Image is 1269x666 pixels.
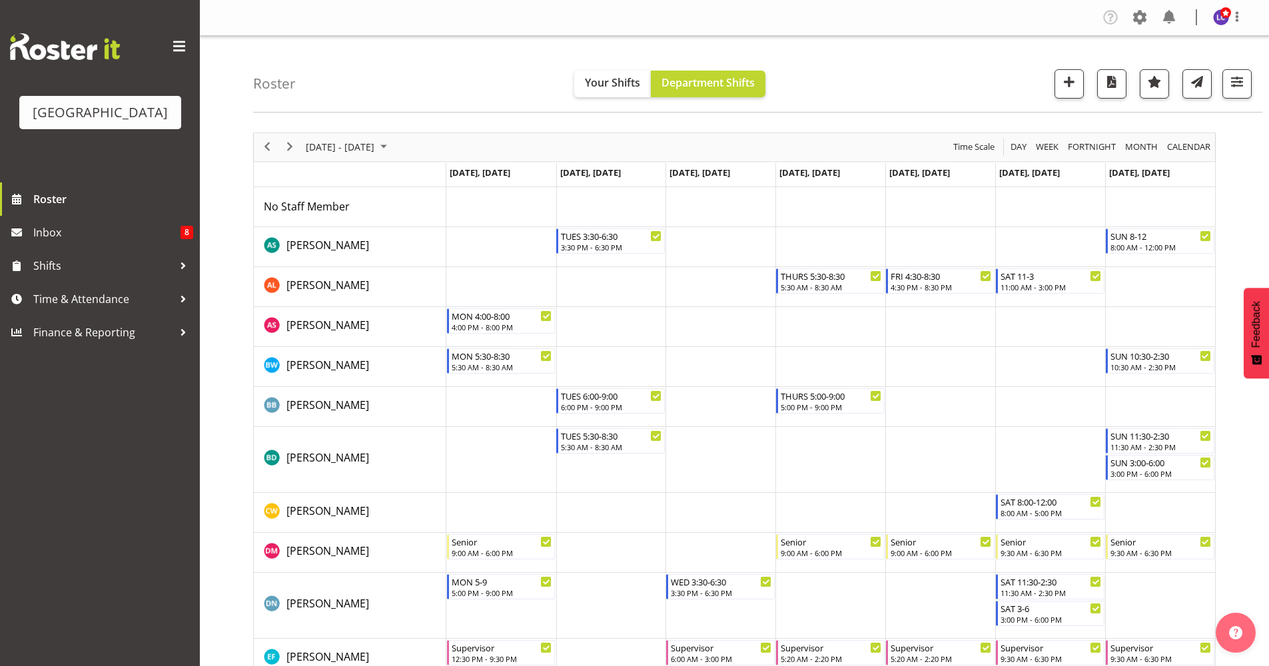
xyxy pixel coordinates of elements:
[1097,69,1126,99] button: Download a PDF of the roster according to the set date range.
[1106,640,1214,665] div: Earl Foran"s event - Supervisor Begin From Sunday, October 19, 2025 at 9:30:00 AM GMT+13:00 Ends ...
[1250,301,1262,348] span: Feedback
[1055,69,1084,99] button: Add a new shift
[556,228,665,254] div: Ajay Smith"s event - TUES 3:30-6:30 Begin From Tuesday, October 14, 2025 at 3:30:00 PM GMT+13:00 ...
[781,282,881,292] div: 5:30 AM - 8:30 AM
[1106,348,1214,374] div: Ben Wyatt"s event - SUN 10:30-2:30 Begin From Sunday, October 19, 2025 at 10:30:00 AM GMT+13:00 E...
[447,640,556,665] div: Earl Foran"s event - Supervisor Begin From Monday, October 13, 2025 at 12:30:00 PM GMT+13:00 Ends...
[304,139,376,155] span: [DATE] - [DATE]
[258,139,276,155] button: Previous
[666,574,775,599] div: Drew Nielsen"s event - WED 3:30-6:30 Begin From Wednesday, October 15, 2025 at 3:30:00 PM GMT+13:...
[1165,139,1213,155] button: Month
[447,574,556,599] div: Drew Nielsen"s event - MON 5-9 Begin From Monday, October 13, 2025 at 5:00:00 PM GMT+13:00 Ends A...
[1182,69,1212,99] button: Send a list of all shifts for the selected filtered period to all rostered employees.
[781,402,881,412] div: 5:00 PM - 9:00 PM
[286,277,369,293] a: [PERSON_NAME]
[951,139,997,155] button: Time Scale
[286,503,369,519] a: [PERSON_NAME]
[1222,69,1252,99] button: Filter Shifts
[996,574,1104,599] div: Drew Nielsen"s event - SAT 11:30-2:30 Begin From Saturday, October 18, 2025 at 11:30:00 AM GMT+13...
[1001,641,1101,654] div: Supervisor
[1109,166,1170,178] span: [DATE], [DATE]
[1035,139,1060,155] span: Week
[1124,139,1159,155] span: Month
[33,289,173,309] span: Time & Attendance
[666,640,775,665] div: Earl Foran"s event - Supervisor Begin From Wednesday, October 15, 2025 at 6:00:00 AM GMT+13:00 En...
[286,317,369,333] a: [PERSON_NAME]
[891,269,991,282] div: FRI 4:30-8:30
[561,402,661,412] div: 6:00 PM - 9:00 PM
[1009,139,1028,155] span: Day
[585,75,640,90] span: Your Shifts
[33,103,168,123] div: [GEOGRAPHIC_DATA]
[33,222,181,242] span: Inbox
[671,587,771,598] div: 3:30 PM - 6:30 PM
[561,242,661,252] div: 3:30 PM - 6:30 PM
[996,534,1104,559] div: Devon Morris-Brown"s event - Senior Begin From Saturday, October 18, 2025 at 9:30:00 AM GMT+13:00...
[281,139,299,155] button: Next
[671,575,771,588] div: WED 3:30-6:30
[1106,455,1214,480] div: Braedyn Dykes"s event - SUN 3:00-6:00 Begin From Sunday, October 19, 2025 at 3:00:00 PM GMT+13:00...
[1034,139,1061,155] button: Timeline Week
[1001,507,1101,518] div: 8:00 AM - 5:00 PM
[452,653,552,664] div: 12:30 PM - 9:30 PM
[661,75,755,90] span: Department Shifts
[952,139,996,155] span: Time Scale
[1110,653,1211,664] div: 9:30 AM - 6:30 PM
[286,397,369,413] a: [PERSON_NAME]
[1110,362,1211,372] div: 10:30 AM - 2:30 PM
[1166,139,1212,155] span: calendar
[1110,456,1211,469] div: SUN 3:00-6:00
[669,166,730,178] span: [DATE], [DATE]
[1110,641,1211,654] div: Supervisor
[447,348,556,374] div: Ben Wyatt"s event - MON 5:30-8:30 Begin From Monday, October 13, 2025 at 5:30:00 AM GMT+13:00 End...
[1110,468,1211,479] div: 3:00 PM - 6:00 PM
[561,442,661,452] div: 5:30 AM - 8:30 AM
[1110,242,1211,252] div: 8:00 AM - 12:00 PM
[999,166,1060,178] span: [DATE], [DATE]
[286,503,369,518] span: [PERSON_NAME]
[671,641,771,654] div: Supervisor
[254,227,446,267] td: Ajay Smith resource
[1009,139,1029,155] button: Timeline Day
[1110,442,1211,452] div: 11:30 AM - 2:30 PM
[776,388,885,414] div: Bradley Barton"s event - THURS 5:00-9:00 Begin From Thursday, October 16, 2025 at 5:00:00 PM GMT+...
[286,649,369,664] span: [PERSON_NAME]
[781,269,881,282] div: THURS 5:30-8:30
[889,166,950,178] span: [DATE], [DATE]
[886,640,995,665] div: Earl Foran"s event - Supervisor Begin From Friday, October 17, 2025 at 5:20:00 AM GMT+13:00 Ends ...
[452,362,552,372] div: 5:30 AM - 8:30 AM
[781,641,881,654] div: Supervisor
[256,133,278,161] div: previous period
[556,428,665,454] div: Braedyn Dykes"s event - TUES 5:30-8:30 Begin From Tuesday, October 14, 2025 at 5:30:00 AM GMT+13:...
[781,547,881,558] div: 9:00 AM - 6:00 PM
[1001,282,1101,292] div: 11:00 AM - 3:00 PM
[781,389,881,402] div: THURS 5:00-9:00
[1110,229,1211,242] div: SUN 8-12
[776,534,885,559] div: Devon Morris-Brown"s event - Senior Begin From Thursday, October 16, 2025 at 9:00:00 AM GMT+13:00...
[1001,269,1101,282] div: SAT 11-3
[286,398,369,412] span: [PERSON_NAME]
[556,388,665,414] div: Bradley Barton"s event - TUES 6:00-9:00 Begin From Tuesday, October 14, 2025 at 6:00:00 PM GMT+13...
[33,322,173,342] span: Finance & Reporting
[286,450,369,465] span: [PERSON_NAME]
[651,71,765,97] button: Department Shifts
[286,450,369,466] a: [PERSON_NAME]
[996,640,1104,665] div: Earl Foran"s event - Supervisor Begin From Saturday, October 18, 2025 at 9:30:00 AM GMT+13:00 End...
[996,494,1104,519] div: Cain Wilson"s event - SAT 8:00-12:00 Begin From Saturday, October 18, 2025 at 8:00:00 AM GMT+13:0...
[561,229,661,242] div: TUES 3:30-6:30
[286,278,369,292] span: [PERSON_NAME]
[452,641,552,654] div: Supervisor
[286,649,369,665] a: [PERSON_NAME]
[253,76,296,91] h4: Roster
[1001,495,1101,508] div: SAT 8:00-12:00
[286,543,369,558] span: [PERSON_NAME]
[452,349,552,362] div: MON 5:30-8:30
[286,318,369,332] span: [PERSON_NAME]
[1066,139,1118,155] button: Fortnight
[264,199,350,214] span: No Staff Member
[254,267,446,307] td: Alex Laverty resource
[886,268,995,294] div: Alex Laverty"s event - FRI 4:30-8:30 Begin From Friday, October 17, 2025 at 4:30:00 PM GMT+13:00 ...
[1106,228,1214,254] div: Ajay Smith"s event - SUN 8-12 Begin From Sunday, October 19, 2025 at 8:00:00 AM GMT+13:00 Ends At...
[1110,349,1211,362] div: SUN 10:30-2:30
[452,587,552,598] div: 5:00 PM - 9:00 PM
